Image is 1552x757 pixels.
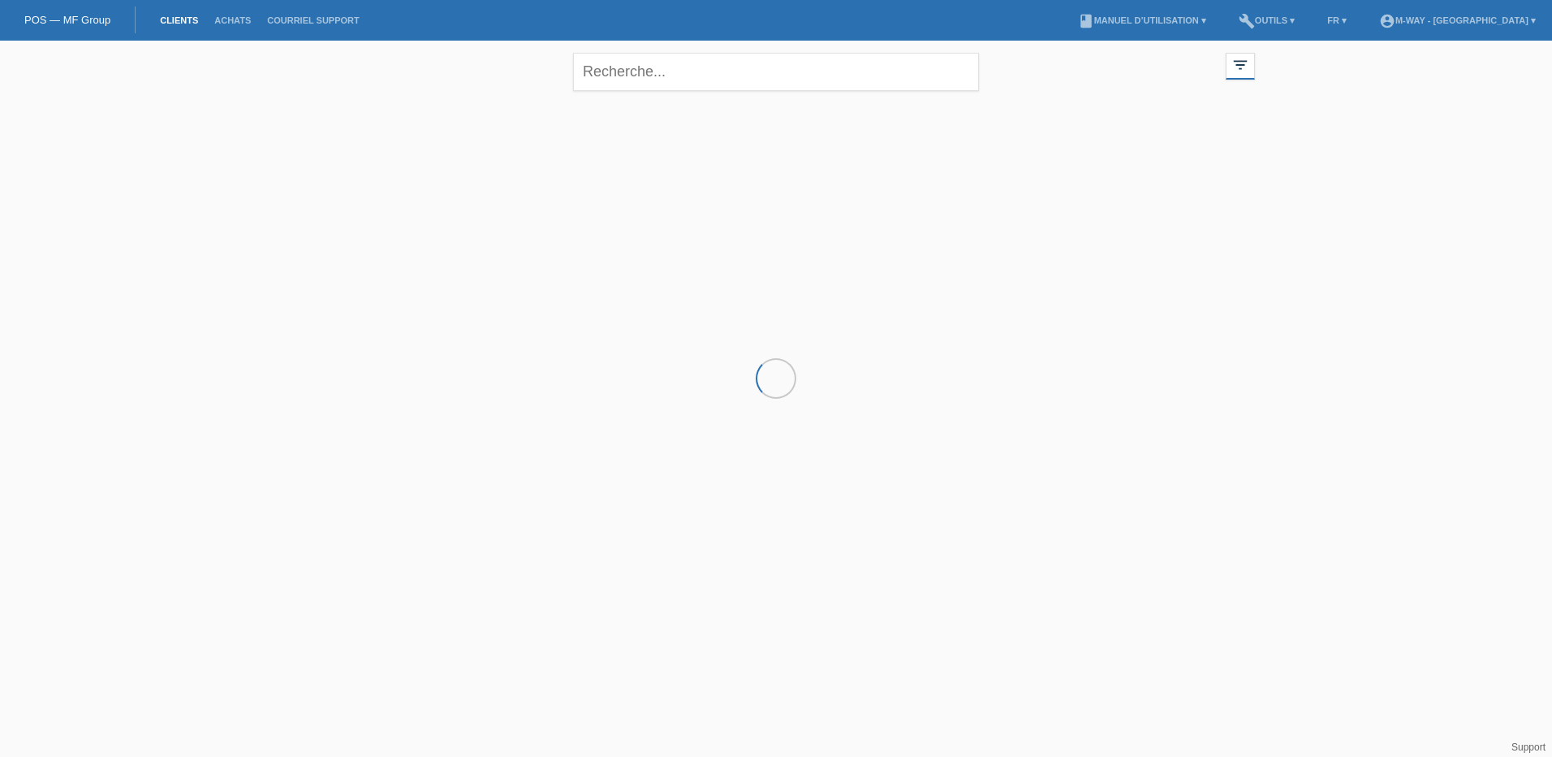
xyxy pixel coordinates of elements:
[1070,15,1214,25] a: bookManuel d’utilisation ▾
[206,15,259,25] a: Achats
[1371,15,1544,25] a: account_circlem-way - [GEOGRAPHIC_DATA] ▾
[1231,15,1303,25] a: buildOutils ▾
[573,53,979,91] input: Recherche...
[152,15,206,25] a: Clients
[24,14,110,26] a: POS — MF Group
[1319,15,1355,25] a: FR ▾
[1231,56,1249,74] i: filter_list
[259,15,367,25] a: Courriel Support
[1078,13,1094,29] i: book
[1379,13,1395,29] i: account_circle
[1511,742,1546,753] a: Support
[1239,13,1255,29] i: build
